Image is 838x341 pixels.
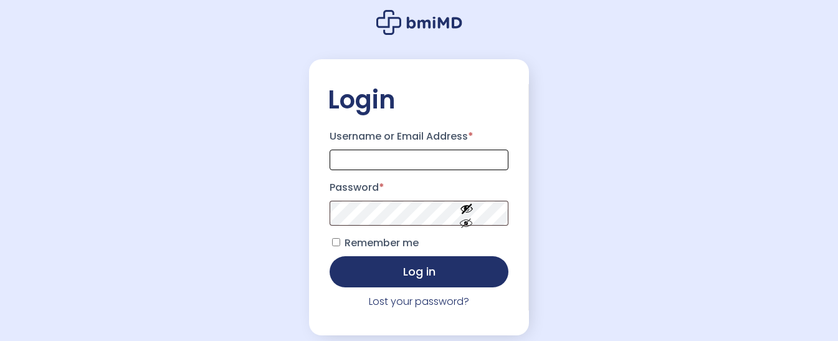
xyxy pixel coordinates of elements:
[332,238,340,246] input: Remember me
[328,84,511,115] h2: Login
[432,192,502,235] button: Show password
[330,256,509,287] button: Log in
[330,127,509,146] label: Username or Email Address
[330,178,509,198] label: Password
[345,236,419,250] span: Remember me
[369,294,469,309] a: Lost your password?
